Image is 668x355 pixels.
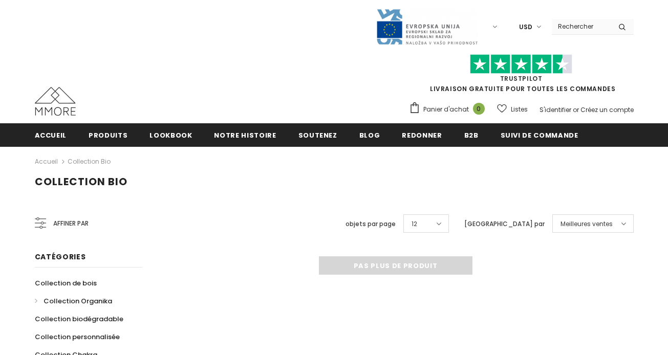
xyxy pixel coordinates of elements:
span: 12 [412,219,417,229]
span: or [573,105,579,114]
span: LIVRAISON GRATUITE POUR TOUTES LES COMMANDES [409,59,634,93]
label: [GEOGRAPHIC_DATA] par [464,219,545,229]
a: Lookbook [149,123,192,146]
span: 0 [473,103,485,115]
img: Cas MMORE [35,87,76,116]
a: Collection personnalisée [35,328,120,346]
input: Search Site [552,19,611,34]
span: Accueil [35,130,67,140]
a: B2B [464,123,479,146]
span: Collection Bio [35,174,127,189]
span: USD [519,22,532,32]
span: Produits [89,130,127,140]
a: Redonner [402,123,442,146]
span: Lookbook [149,130,192,140]
span: Collection Organika [44,296,112,306]
a: soutenez [298,123,337,146]
a: Blog [359,123,380,146]
a: TrustPilot [500,74,543,83]
a: S'identifier [540,105,571,114]
a: Panier d'achat 0 [409,102,490,117]
span: Collection de bois [35,278,97,288]
a: Créez un compte [580,105,634,114]
span: Collection personnalisée [35,332,120,342]
span: Catégories [35,252,86,262]
span: Listes [511,104,528,115]
span: Panier d'achat [423,104,469,115]
span: B2B [464,130,479,140]
span: Affiner par [53,218,89,229]
span: soutenez [298,130,337,140]
a: Collection biodégradable [35,310,123,328]
span: Notre histoire [214,130,276,140]
span: Collection biodégradable [35,314,123,324]
a: Listes [497,100,528,118]
span: Blog [359,130,380,140]
a: Accueil [35,156,58,168]
a: Accueil [35,123,67,146]
a: Suivi de commande [501,123,578,146]
a: Javni Razpis [376,22,478,31]
a: Notre histoire [214,123,276,146]
img: Faites confiance aux étoiles pilotes [470,54,572,74]
span: Suivi de commande [501,130,578,140]
a: Collection Organika [35,292,112,310]
img: Javni Razpis [376,8,478,46]
span: Meilleures ventes [561,219,613,229]
a: Collection de bois [35,274,97,292]
span: Redonner [402,130,442,140]
label: objets par page [346,219,396,229]
a: Collection Bio [68,157,111,166]
a: Produits [89,123,127,146]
